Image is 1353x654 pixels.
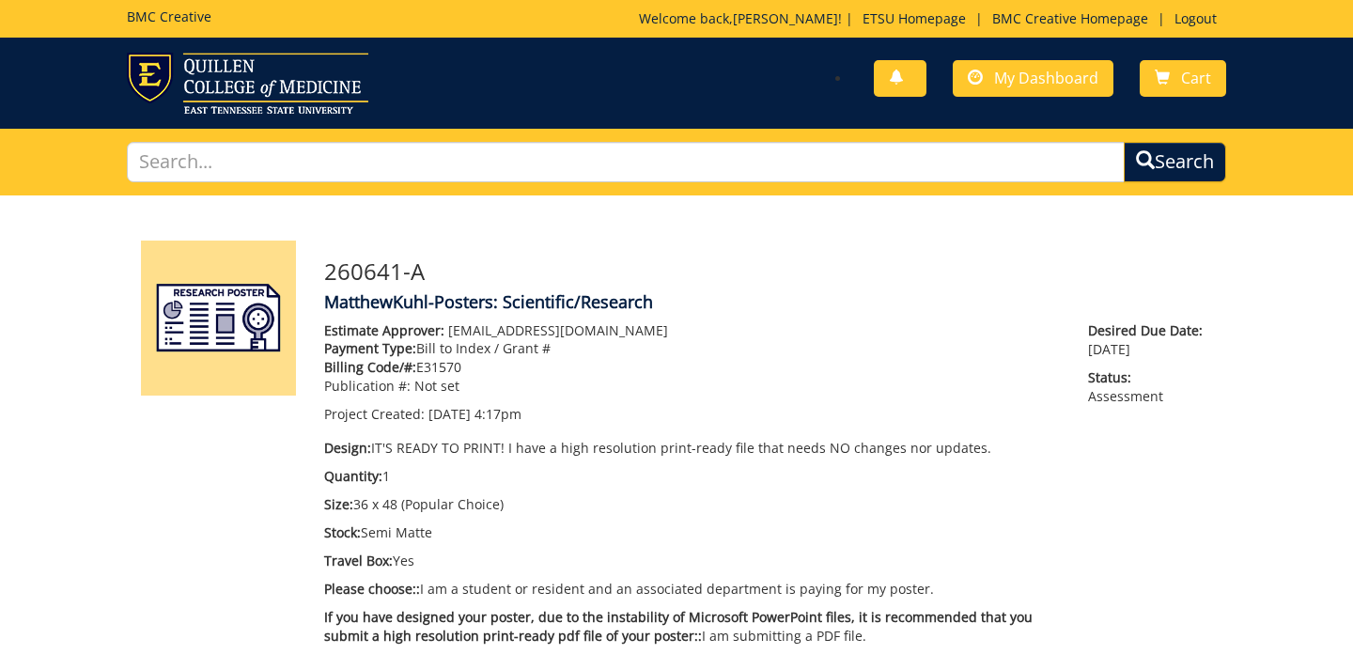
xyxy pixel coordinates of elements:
[428,405,521,423] span: [DATE] 4:17pm
[324,339,416,357] span: Payment Type:
[324,495,353,513] span: Size:
[1088,368,1212,406] p: Assessment
[324,467,382,485] span: Quantity:
[324,495,1060,514] p: 36 x 48 (Popular Choice)
[994,68,1098,88] span: My Dashboard
[1140,60,1226,97] a: Cart
[127,9,211,23] h5: BMC Creative
[639,9,1226,28] p: Welcome back, ! | | |
[1088,321,1212,359] p: [DATE]
[324,523,361,541] span: Stock:
[141,241,296,396] img: Product featured image
[324,259,1212,284] h3: 260641-A
[324,552,1060,570] p: Yes
[324,339,1060,358] p: Bill to Index / Grant #
[324,467,1060,486] p: 1
[324,580,420,598] span: Please choose::
[953,60,1113,97] a: My Dashboard
[733,9,838,27] a: [PERSON_NAME]
[324,439,371,457] span: Design:
[127,142,1125,182] input: Search...
[324,552,393,569] span: Travel Box:
[127,53,368,114] img: ETSU logo
[1088,368,1212,387] span: Status:
[983,9,1158,27] a: BMC Creative Homepage
[324,608,1060,646] p: I am submitting a PDF file.
[324,293,1212,312] h4: MatthewKuhl-Posters: Scientific/Research
[324,580,1060,599] p: I am a student or resident and an associated department is paying for my poster.
[324,439,1060,458] p: IT'S READY TO PRINT! I have a high resolution print-ready file that needs NO changes nor updates.
[324,358,1060,377] p: E31570
[853,9,975,27] a: ETSU Homepage
[324,321,444,339] span: Estimate Approver:
[414,377,459,395] span: Not set
[324,405,425,423] span: Project Created:
[324,321,1060,340] p: [EMAIL_ADDRESS][DOMAIN_NAME]
[324,358,416,376] span: Billing Code/#:
[1181,68,1211,88] span: Cart
[1165,9,1226,27] a: Logout
[1088,321,1212,340] span: Desired Due Date:
[324,377,411,395] span: Publication #:
[1124,142,1226,182] button: Search
[324,608,1033,645] span: If you have designed your poster, due to the instability of Microsoft PowerPoint files, it is rec...
[324,523,1060,542] p: Semi Matte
